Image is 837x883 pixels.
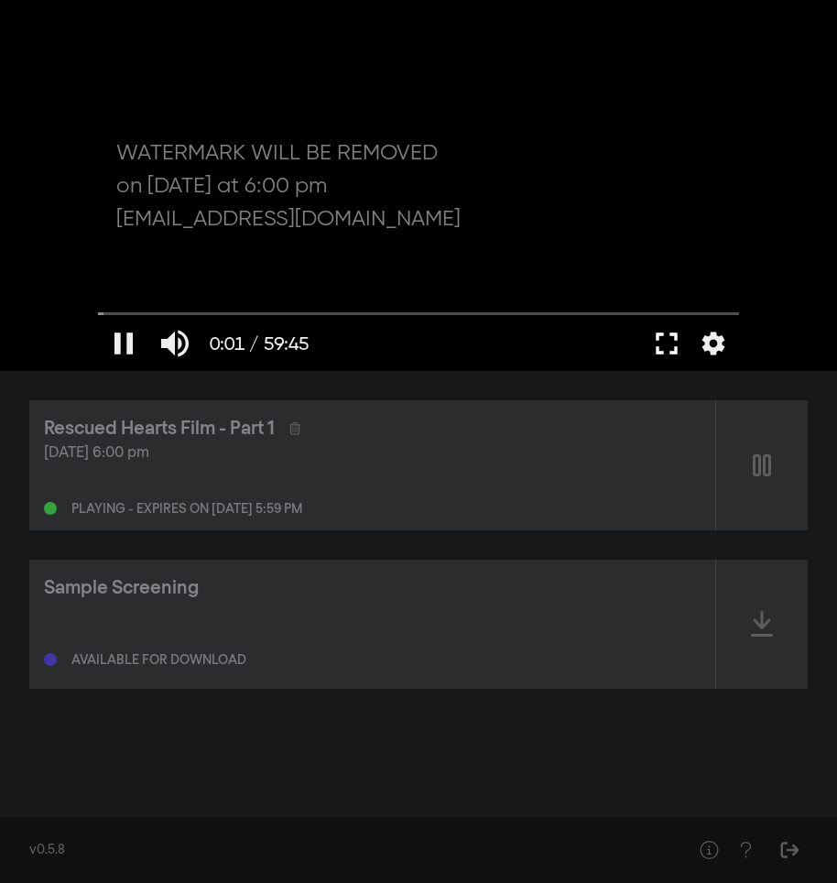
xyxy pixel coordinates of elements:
[98,316,149,371] button: Pause
[201,316,318,371] button: 0:01 / 59:45
[692,316,734,371] button: More settings
[44,442,701,464] div: [DATE] 6:00 pm
[771,832,808,868] button: Sign Out
[71,503,302,516] div: Playing - expires on [DATE] 5:59 pm
[71,654,246,667] div: Available for download
[44,415,275,442] div: Rescued Hearts Film - Part 1
[727,832,764,868] button: Help
[44,574,199,602] div: Sample Screening
[149,316,201,371] button: Mute
[29,841,654,860] div: v0.5.8
[690,832,727,868] button: Help
[641,316,692,371] button: Full screen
